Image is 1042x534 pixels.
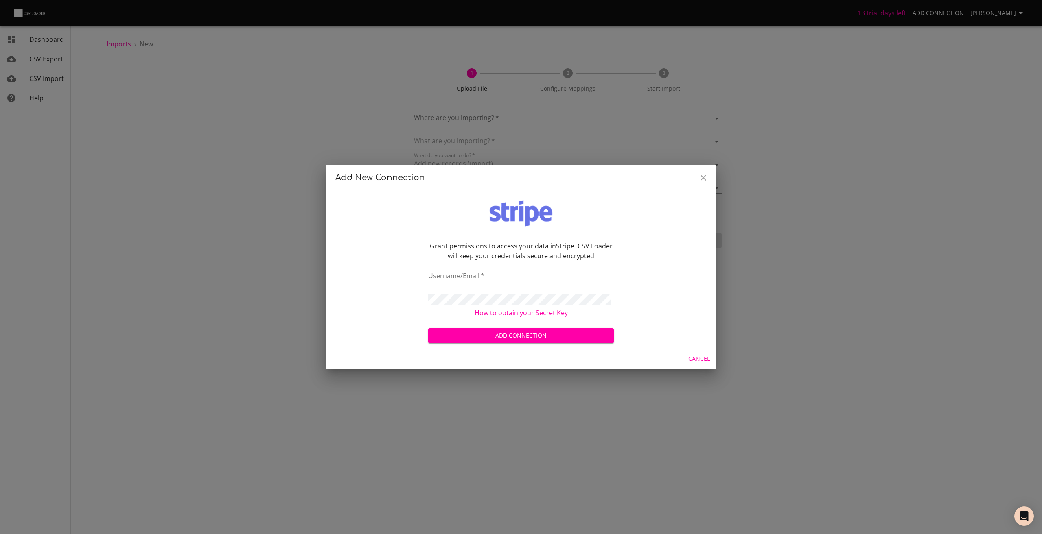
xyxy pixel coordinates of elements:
img: logo-x4-0d1e60dc07c200163ebdf46bf91c0f6c.png [480,194,562,233]
button: Add Connection [428,328,614,343]
span: Cancel [688,354,710,364]
a: How to obtain your Secret Key [475,308,568,317]
button: Cancel [685,351,713,366]
div: Open Intercom Messenger [1014,506,1034,526]
span: Add Connection [435,331,607,341]
button: Close [694,168,713,187]
h2: Add New Connection [335,171,707,184]
p: Grant permissions to access your data in Stripe . CSV Loader will keep your credentials secure an... [428,241,614,261]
